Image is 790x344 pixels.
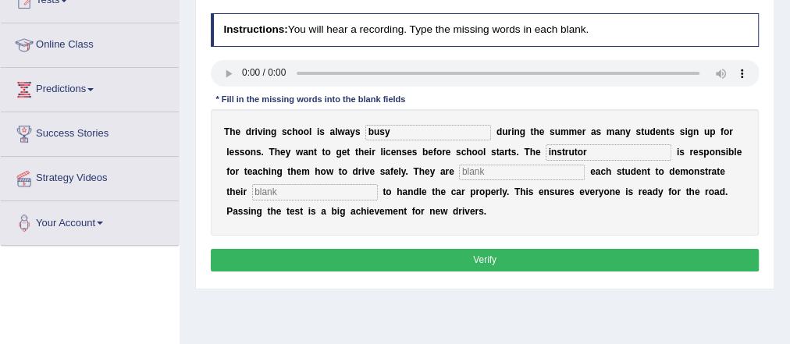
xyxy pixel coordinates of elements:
[728,147,734,158] b: b
[390,166,393,177] b: f
[280,147,286,158] b: e
[704,126,710,137] b: u
[407,186,413,197] b: n
[472,147,477,158] b: o
[671,186,677,197] b: o
[211,93,411,106] div: * Fill in the missing words into the blank fields
[680,166,689,177] b: m
[339,166,342,177] b: t
[314,147,317,158] b: t
[286,206,290,217] b: t
[433,147,436,158] b: f
[230,126,235,137] b: h
[1,157,179,196] a: Strategy Videos
[609,186,614,197] b: n
[641,126,644,137] b: t
[721,147,726,158] b: s
[366,206,368,217] b: i
[649,126,655,137] b: d
[539,186,544,197] b: e
[355,147,358,158] b: t
[422,147,428,158] b: b
[294,206,300,217] b: s
[560,186,564,197] b: r
[500,186,502,197] b: l
[247,166,253,177] b: e
[211,13,760,46] h4: You will hear a recording. Type the missing words in each blank.
[466,147,472,158] b: h
[669,166,674,177] b: d
[479,186,485,197] b: o
[369,147,372,158] b: i
[440,186,446,197] b: e
[1,68,179,107] a: Predictions
[625,186,628,197] b: i
[211,249,760,271] button: Verify
[446,147,451,158] b: e
[244,147,250,158] b: o
[445,166,449,177] b: r
[342,147,347,158] b: e
[252,184,378,200] input: blank
[372,147,375,158] b: r
[642,186,647,197] b: e
[304,126,309,137] b: o
[300,206,303,217] b: t
[257,206,262,217] b: g
[658,186,664,197] b: y
[342,166,347,177] b: o
[461,186,465,197] b: r
[621,166,625,177] b: t
[226,147,229,158] b: l
[647,186,653,197] b: a
[502,126,507,137] b: u
[270,206,276,217] b: h
[475,186,479,197] b: r
[639,186,642,197] b: r
[456,186,461,197] b: a
[337,126,344,137] b: w
[705,166,708,177] b: t
[595,186,599,197] b: r
[550,126,555,137] b: s
[514,186,520,197] b: T
[693,147,699,158] b: e
[456,147,461,158] b: s
[361,206,366,217] b: h
[625,166,630,177] b: u
[287,166,290,177] b: t
[326,166,333,177] b: w
[625,126,631,137] b: y
[386,186,391,197] b: o
[422,186,427,197] b: e
[530,126,533,137] b: t
[335,126,337,137] b: l
[255,126,258,137] b: i
[287,126,293,137] b: c
[720,166,725,177] b: e
[391,147,397,158] b: e
[516,147,518,158] b: .
[369,206,375,217] b: e
[413,186,418,197] b: d
[385,206,393,217] b: m
[461,147,467,158] b: c
[365,125,491,140] input: blank
[688,126,693,137] b: g
[435,186,440,197] b: h
[383,147,386,158] b: i
[319,126,325,137] b: s
[520,186,525,197] b: h
[226,206,233,217] b: P
[734,147,736,158] b: l
[308,206,311,217] b: i
[442,147,446,158] b: r
[385,166,390,177] b: a
[647,166,650,177] b: t
[507,126,511,137] b: r
[224,126,230,137] b: T
[615,186,621,197] b: e
[267,206,270,217] b: t
[401,147,407,158] b: s
[352,166,358,177] b: d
